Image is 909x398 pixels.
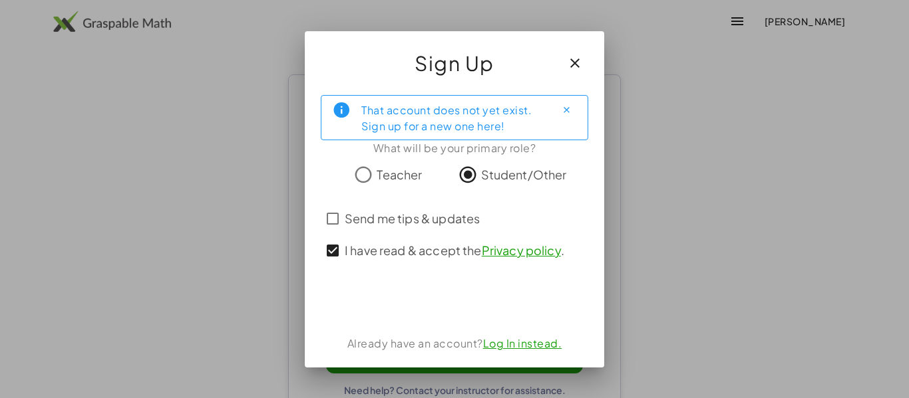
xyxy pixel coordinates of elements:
a: Log In instead. [483,336,562,350]
div: That account does not yet exist. Sign up for a new one here! [361,101,545,134]
span: Student/Other [481,165,567,183]
span: I have read & accept the . [345,241,564,259]
span: Teacher [377,165,422,183]
div: Already have an account? [321,336,588,351]
div: What will be your primary role? [321,140,588,156]
iframe: Sign in with Google Button [381,286,528,316]
button: Close [556,100,577,121]
a: Privacy policy [482,243,561,258]
span: Sign Up [415,47,494,79]
span: Send me tips & updates [345,209,480,227]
